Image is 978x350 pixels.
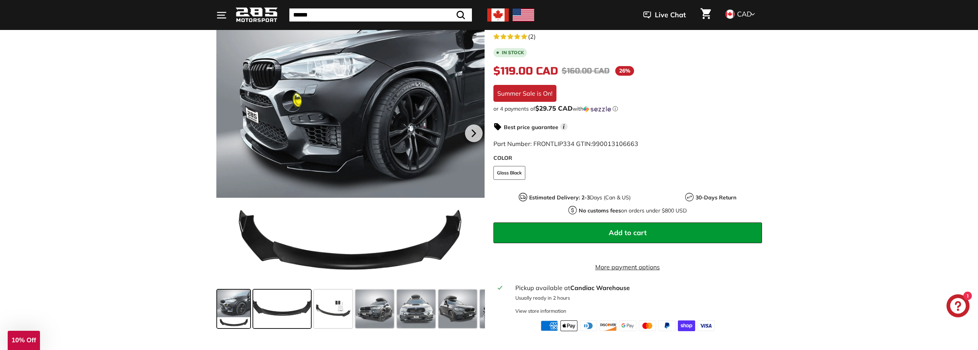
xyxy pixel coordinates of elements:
span: CAD [737,10,752,18]
strong: No customs fees [579,207,621,214]
span: (2) [528,32,536,41]
div: View store information [515,307,566,315]
strong: Estimated Delivery: 2-3 [529,194,590,201]
span: $29.75 CAD [535,104,573,112]
span: $119.00 CAD [493,65,558,78]
img: diners_club [580,320,597,331]
div: or 4 payments of with [493,105,762,113]
span: Live Chat [655,10,686,20]
strong: Candiac Warehouse [570,284,630,292]
img: master [639,320,656,331]
strong: Best price guarantee [504,124,558,131]
strong: 30-Days Return [696,194,736,201]
span: i [560,123,568,130]
img: visa [697,320,715,331]
div: Summer Sale is On! [493,85,556,102]
img: american_express [541,320,558,331]
p: Days (Can & US) [529,194,631,202]
img: google_pay [619,320,636,331]
button: Add to cart [493,222,762,243]
a: More payment options [493,262,762,272]
span: $160.00 CAD [562,66,609,76]
button: Live Chat [633,5,696,25]
img: Sezzle [583,106,611,113]
div: or 4 payments of$29.75 CADwithSezzle Click to learn more about Sezzle [493,105,762,113]
img: discover [599,320,617,331]
a: 5.0 rating (2 votes) [493,31,762,41]
span: Add to cart [609,228,647,237]
span: 10% Off [12,337,36,344]
img: paypal [658,320,676,331]
img: apple_pay [560,320,578,331]
input: Search [289,8,472,22]
span: 990013106663 [592,140,638,148]
p: on orders under $800 USD [579,207,687,215]
div: Pickup available at [515,283,757,292]
label: COLOR [493,154,762,162]
div: 10% Off [8,331,40,350]
span: 26% [615,66,634,76]
b: In stock [502,50,524,55]
img: Logo_285_Motorsport_areodynamics_components [236,6,278,24]
img: shopify_pay [678,320,695,331]
a: Cart [696,2,716,28]
span: Part Number: FRONTLIP334 GTIN: [493,140,638,148]
p: Usually ready in 2 hours [515,294,757,302]
inbox-online-store-chat: Shopify online store chat [944,294,972,319]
